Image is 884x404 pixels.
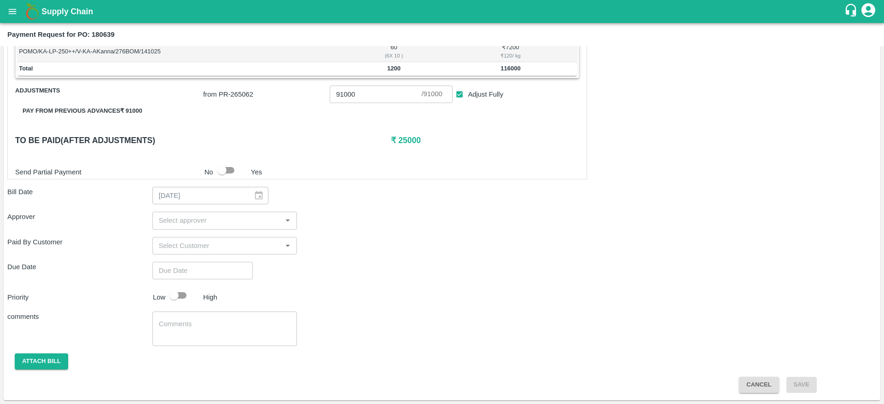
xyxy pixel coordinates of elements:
b: 116000 [500,65,520,72]
button: open drawer [2,1,23,22]
button: Cancel [739,377,779,393]
b: Payment Request for PO: 180639 [7,31,115,38]
p: Yes [251,167,262,177]
div: account of current user [860,2,877,21]
h6: ₹ 25000 [391,134,579,147]
td: POMO/KA-LP-250++/V-KA-AKanna/276BOM/141025 [17,42,343,62]
p: No [204,167,213,177]
button: Open [282,214,294,226]
p: Due Date [7,262,152,272]
p: High [203,292,217,302]
td: 60 [343,42,445,62]
input: Bill Date [152,187,246,204]
p: Low [153,292,165,302]
button: Pay from previous advances₹ 91000 [15,103,150,119]
span: Adjustments [15,86,203,96]
div: ₹ 120 / kg [446,52,575,60]
p: Approver [7,212,152,222]
p: comments [7,312,152,322]
a: Supply Chain [41,5,844,18]
p: Priority [7,292,149,302]
div: ( 6 X 10 ) [345,52,443,60]
b: 1200 [387,65,401,72]
img: logo [23,2,41,21]
input: Choose date [152,262,246,279]
input: Select Customer [155,240,279,252]
b: Supply Chain [41,7,93,16]
td: ₹ 7200 [444,42,576,62]
p: Paid By Customer [7,237,152,247]
div: customer-support [844,3,860,20]
button: Attach bill [15,353,68,369]
h6: To be paid(After adjustments) [15,134,391,147]
input: Select approver [155,214,279,226]
b: Total [19,65,33,72]
input: Advance [330,86,421,103]
p: Bill Date [7,187,152,197]
p: from PR- 265062 [203,89,326,99]
p: Send Partial Payment [15,167,201,177]
button: Open [282,240,294,252]
span: Adjust Fully [468,89,503,99]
